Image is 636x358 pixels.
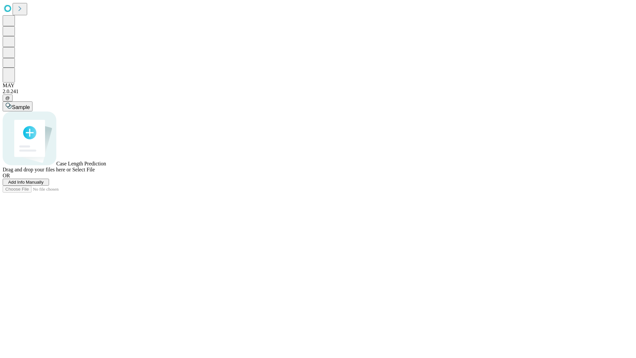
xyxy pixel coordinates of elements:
span: Drag and drop your files here or [3,167,71,172]
span: Select File [72,167,95,172]
button: Add Info Manually [3,179,49,186]
button: @ [3,94,13,101]
div: 2.0.241 [3,89,633,94]
button: Sample [3,101,32,111]
div: MAY [3,83,633,89]
span: Sample [12,104,30,110]
span: @ [5,95,10,100]
span: Case Length Prediction [56,161,106,166]
span: OR [3,173,10,178]
span: Add Info Manually [8,180,44,185]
